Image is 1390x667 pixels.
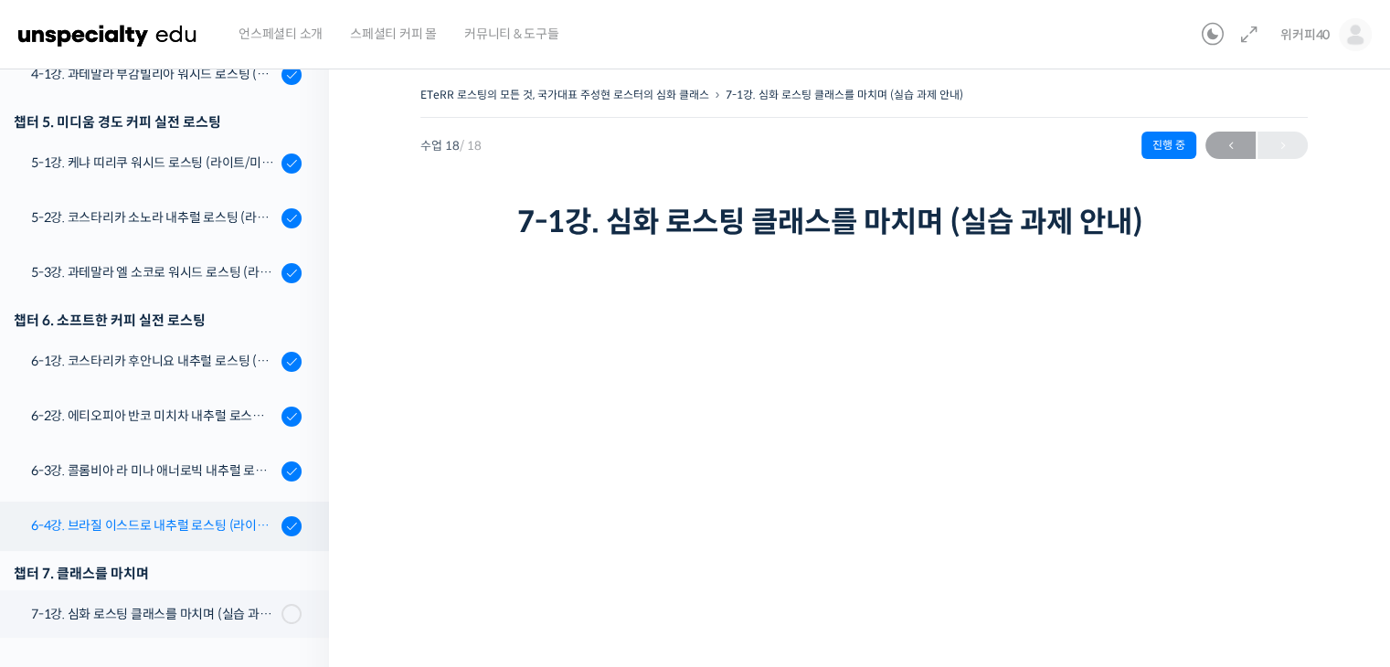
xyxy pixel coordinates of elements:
[31,64,276,84] div: 4-1강. 과테말라 부감빌리아 워시드 로스팅 (라이트/미디움/다크)
[58,543,69,557] span: 홈
[1205,133,1256,158] span: ←
[460,138,482,154] span: / 18
[517,205,1212,239] h1: 7-1강. 심화 로스팅 클래스를 마치며 (실습 과제 안내)
[1205,132,1256,159] a: ←이전
[5,515,121,561] a: 홈
[14,110,302,134] div: 챕터 5. 미디움 경도 커피 실전 로스팅
[31,461,276,481] div: 6-3강. 콜롬비아 라 미나 애너로빅 내추럴 로스팅 (라이트/미디움/다크)
[31,153,276,173] div: 5-1강. 케냐 띠리쿠 워시드 로스팅 (라이트/미디움/다크)
[14,561,302,586] div: 챕터 7. 클래스를 마치며
[31,207,276,228] div: 5-2강. 코스타리카 소노라 내추럴 로스팅 (라이트/미디움/다크)
[1141,132,1196,159] div: 진행 중
[121,515,236,561] a: 대화
[282,543,304,557] span: 설정
[236,515,351,561] a: 설정
[167,544,189,558] span: 대화
[1280,26,1330,43] span: 위커피40
[31,406,276,426] div: 6-2강. 에티오피아 반코 미치차 내추럴 로스팅 (라이트/미디움/다크)
[31,262,276,282] div: 5-3강. 과테말라 엘 소코로 워시드 로스팅 (라이트/미디움/다크)
[420,88,709,101] a: ETeRR 로스팅의 모든 것, 국가대표 주성현 로스터의 심화 클래스
[31,351,276,371] div: 6-1강. 코스타리카 후안니요 내추럴 로스팅 (라이트/미디움/다크)
[726,88,963,101] a: 7-1강. 심화 로스팅 클래스를 마치며 (실습 과제 안내)
[31,515,276,535] div: 6-4강. 브라질 이스드로 내추럴 로스팅 (라이트/미디움/다크)
[14,308,302,333] div: 챕터 6. 소프트한 커피 실전 로스팅
[420,140,482,152] span: 수업 18
[31,604,276,624] div: 7-1강. 심화 로스팅 클래스를 마치며 (실습 과제 안내)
